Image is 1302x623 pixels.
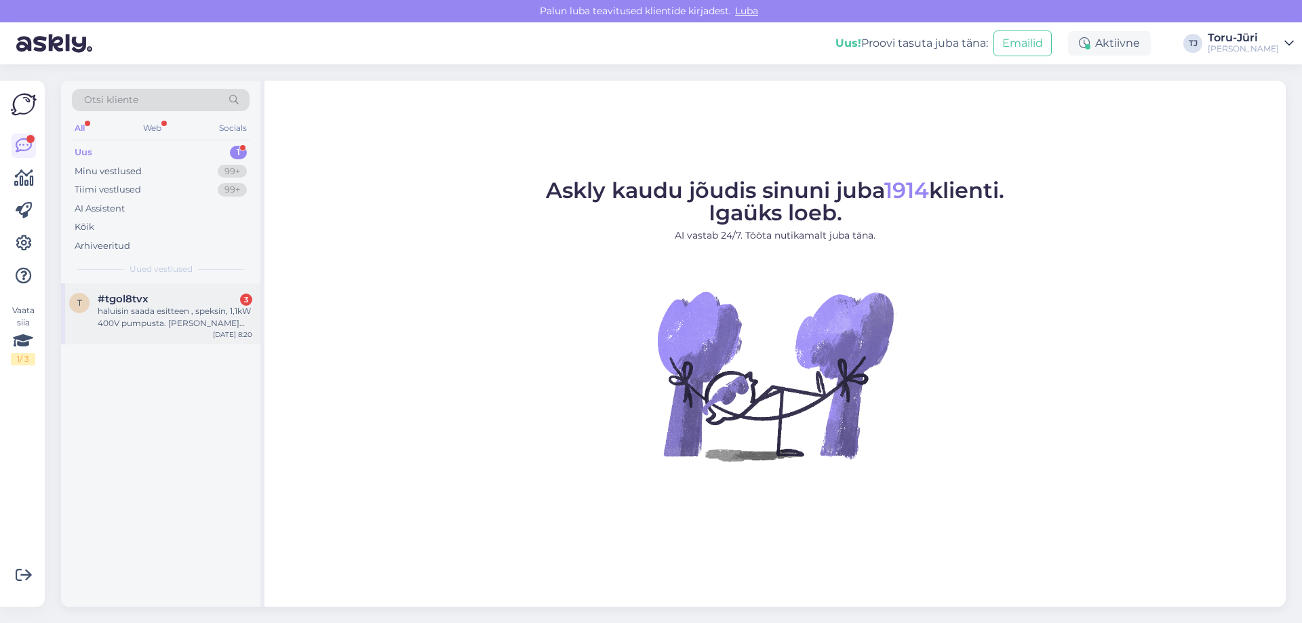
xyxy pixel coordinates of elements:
[75,220,94,234] div: Kõik
[1208,33,1294,54] a: Toru-Jüri[PERSON_NAME]
[11,353,35,365] div: 1 / 3
[1068,31,1151,56] div: Aktiivne
[216,119,250,137] div: Socials
[218,183,247,197] div: 99+
[835,37,861,49] b: Uus!
[546,228,1004,243] p: AI vastab 24/7. Tööta nutikamalt juba täna.
[130,263,193,275] span: Uued vestlused
[213,329,252,340] div: [DATE] 8:20
[140,119,164,137] div: Web
[993,31,1052,56] button: Emailid
[75,146,92,159] div: Uus
[11,304,35,365] div: Vaata siia
[546,177,1004,226] span: Askly kaudu jõudis sinuni juba klienti. Igaüks loeb.
[240,294,252,306] div: 3
[72,119,87,137] div: All
[75,202,125,216] div: AI Assistent
[98,293,149,305] span: #tgol8tvx
[75,239,130,253] div: Arhiveeritud
[653,254,897,498] img: No Chat active
[835,35,988,52] div: Proovi tasuta juba täna:
[1183,34,1202,53] div: TJ
[230,146,247,159] div: 1
[1208,33,1279,43] div: Toru-Jüri
[77,298,82,308] span: t
[218,165,247,178] div: 99+
[1208,43,1279,54] div: [PERSON_NAME]
[731,5,762,17] span: Luba
[75,165,142,178] div: Minu vestlused
[884,177,929,203] span: 1914
[11,92,37,117] img: Askly Logo
[84,93,138,107] span: Otsi kliente
[98,305,252,329] div: haluisin saada esitteen , speksin, 1,1kW 400V pumpusta. [PERSON_NAME] kiinnostunut ko pumpusta
[75,183,141,197] div: Tiimi vestlused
